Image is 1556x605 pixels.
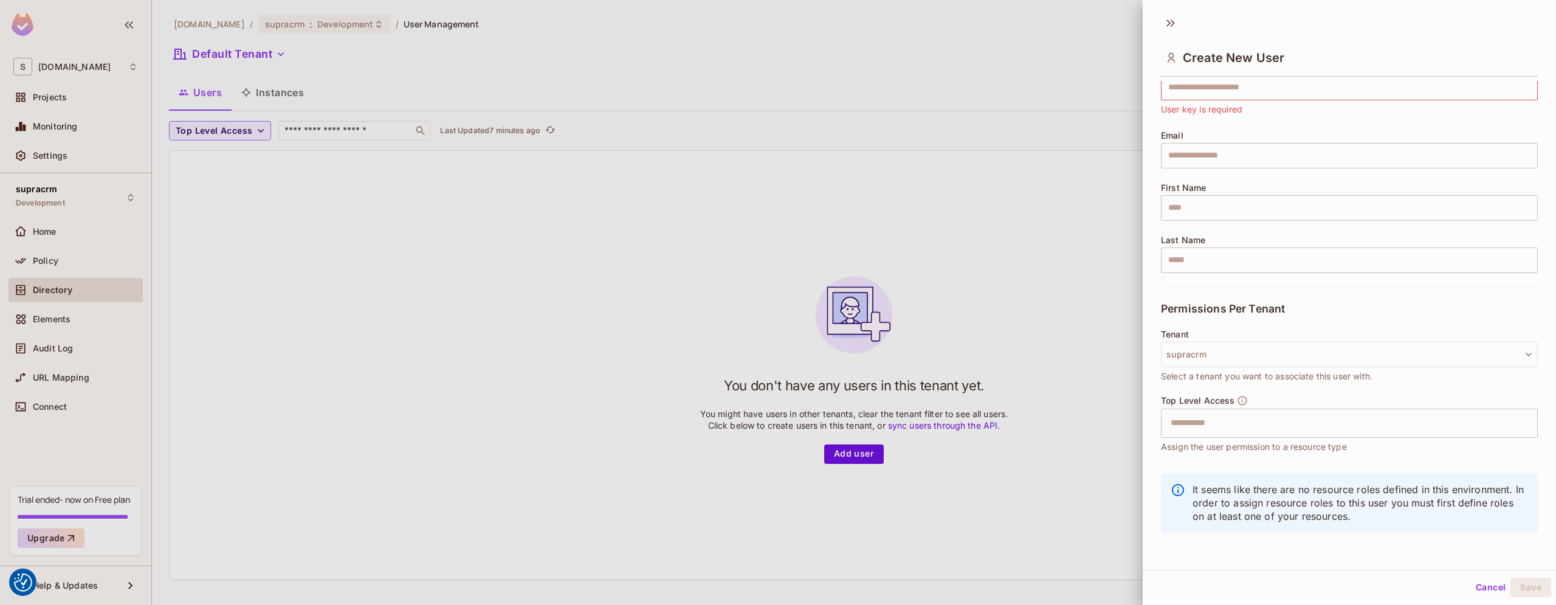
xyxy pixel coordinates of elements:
[1161,440,1347,454] span: Assign the user permission to a resource type
[1510,578,1551,597] button: Save
[1161,235,1205,245] span: Last Name
[1183,50,1284,65] span: Create New User
[1161,342,1538,367] button: supracrm
[14,573,32,592] button: Consent Preferences
[1531,421,1534,424] button: Open
[1161,330,1189,339] span: Tenant
[1161,396,1234,406] span: Top Level Access
[14,573,32,592] img: Revisit consent button
[1161,183,1207,193] span: First Name
[1161,103,1242,116] span: User key is required
[1161,131,1183,140] span: Email
[1193,483,1528,523] p: It seems like there are no resource roles defined in this environment. In order to assign resourc...
[1161,303,1285,315] span: Permissions Per Tenant
[1471,578,1510,597] button: Cancel
[1161,370,1372,383] span: Select a tenant you want to associate this user with.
